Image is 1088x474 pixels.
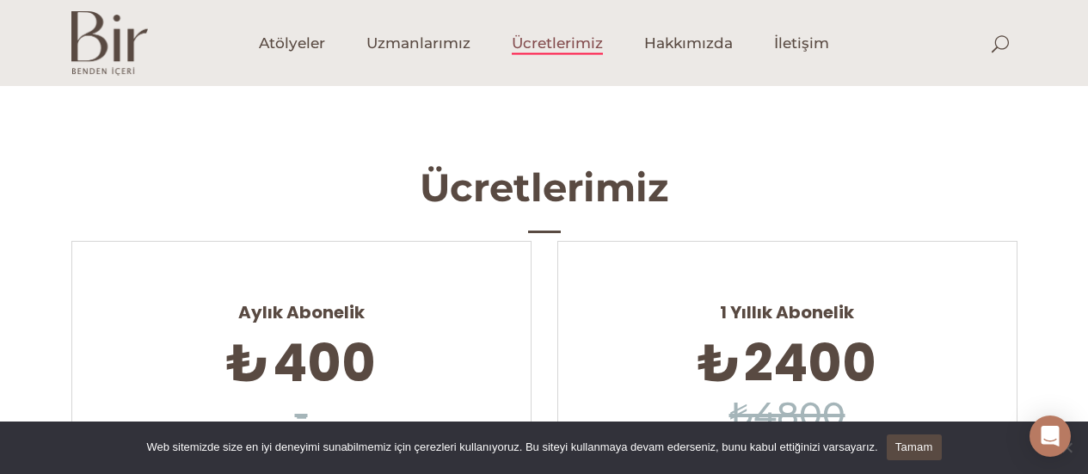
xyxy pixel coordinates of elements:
h6: - [98,390,505,440]
span: 1 Yıllık Abonelik [584,286,991,323]
span: Uzmanlarımız [366,34,470,53]
span: 2400 [744,327,876,399]
a: Tamam [887,434,942,460]
span: 400 [273,327,376,399]
span: İletişim [774,34,829,53]
span: Ücretlerimiz [512,34,603,53]
span: Web sitemizde size en iyi deneyimi sunabilmemiz için çerezleri kullanıyoruz. Bu siteyi kullanmaya... [146,439,877,456]
span: ₺ [226,327,269,399]
span: ₺ [698,327,741,399]
span: Hakkımızda [644,34,733,53]
div: Open Intercom Messenger [1030,416,1071,457]
span: Aylık Abonelik [98,286,505,323]
h6: ₺4800 [584,390,991,440]
span: Atölyeler [259,34,325,53]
